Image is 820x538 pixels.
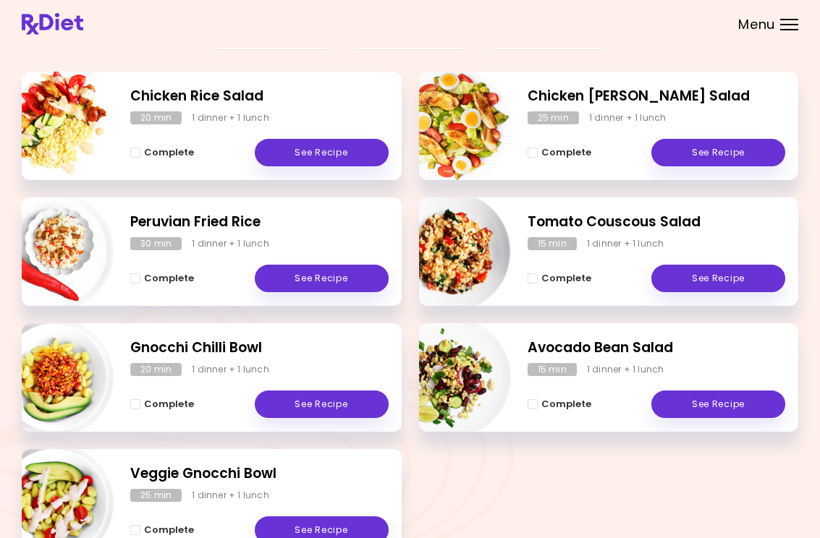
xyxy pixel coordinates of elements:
[130,86,389,107] h2: Chicken Rice Salad
[391,317,511,437] img: Info - Avocado Bean Salad
[587,363,664,376] div: 1 dinner + 1 lunch
[192,111,269,124] div: 1 dinner + 1 lunch
[528,396,591,413] button: Complete - Avocado Bean Salad
[255,139,389,166] a: See Recipe - Chicken Rice Salad
[587,237,664,250] div: 1 dinner + 1 lunch
[528,237,577,250] div: 15 min
[541,398,591,410] span: Complete
[528,212,786,233] h2: Tomato Couscous Salad
[391,192,511,312] img: Info - Tomato Couscous Salad
[255,265,389,292] a: See Recipe - Peruvian Fried Rice
[528,270,591,287] button: Complete - Tomato Couscous Salad
[130,111,182,124] div: 20 min
[528,111,579,124] div: 25 min
[541,273,591,284] span: Complete
[130,489,182,502] div: 25 min
[651,139,785,166] a: See Recipe - Chicken Cobb Salad
[651,390,785,418] a: See Recipe - Avocado Bean Salad
[144,398,194,410] span: Complete
[144,147,194,158] span: Complete
[528,86,786,107] h2: Chicken Cobb Salad
[391,66,511,186] img: Info - Chicken Cobb Salad
[528,144,591,161] button: Complete - Chicken Cobb Salad
[589,111,667,124] div: 1 dinner + 1 lunch
[738,18,775,31] span: Menu
[130,396,194,413] button: Complete - Gnocchi Chilli Bowl
[130,212,389,233] h2: Peruvian Fried Rice
[192,363,269,376] div: 1 dinner + 1 lunch
[130,144,194,161] button: Complete - Chicken Rice Salad
[130,363,182,376] div: 20 min
[192,489,269,502] div: 1 dinner + 1 lunch
[130,338,389,359] h2: Gnocchi Chilli Bowl
[541,147,591,158] span: Complete
[130,237,182,250] div: 30 min
[528,363,577,376] div: 15 min
[192,237,269,250] div: 1 dinner + 1 lunch
[255,390,389,418] a: See Recipe - Gnocchi Chilli Bowl
[651,265,785,292] a: See Recipe - Tomato Couscous Salad
[130,464,389,484] h2: Veggie Gnocchi Bowl
[22,13,83,35] img: RxDiet
[130,270,194,287] button: Complete - Peruvian Fried Rice
[144,524,194,536] span: Complete
[144,273,194,284] span: Complete
[528,338,786,359] h2: Avocado Bean Salad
